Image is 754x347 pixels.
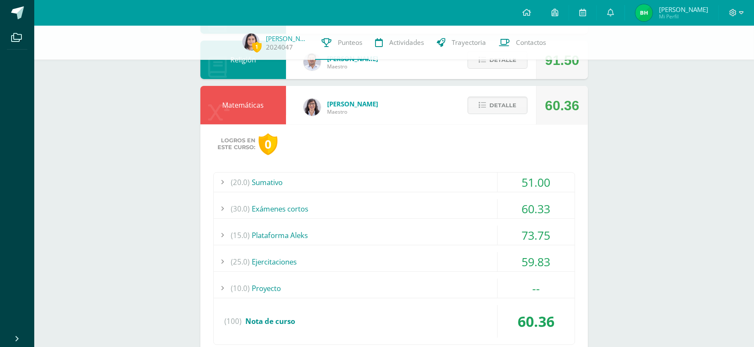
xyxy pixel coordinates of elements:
[218,137,255,151] span: Logros en este curso:
[492,26,552,60] a: Contactos
[659,13,708,20] span: Mi Perfil
[214,226,575,245] div: Plataforma Aleks
[338,38,362,47] span: Punteos
[498,226,575,245] div: 73.75
[498,279,575,298] div: --
[245,316,295,326] span: Nota de curso
[231,279,250,298] span: (10.0)
[231,173,250,192] span: (20.0)
[214,199,575,218] div: Exámenes cortos
[315,26,369,60] a: Punteos
[231,252,250,271] span: (25.0)
[214,173,575,192] div: Sumativo
[489,52,516,68] span: Detalle
[498,252,575,271] div: 59.83
[498,305,575,338] div: 60.36
[389,38,424,47] span: Actividades
[266,34,309,43] a: [PERSON_NAME]
[200,41,286,79] div: Religión
[266,43,293,52] a: 2024047
[489,97,516,113] span: Detalle
[304,53,321,71] img: 15aaa72b904403ebb7ec886ca542c491.png
[545,86,579,125] div: 60.36
[242,33,259,50] img: 130fd304cb0ced827fbe32d75afe8404.png
[259,133,277,155] div: 0
[214,252,575,271] div: Ejercitaciones
[231,199,250,218] span: (30.0)
[452,38,486,47] span: Trayectoria
[224,305,241,338] span: (100)
[200,86,286,124] div: Matemáticas
[430,26,492,60] a: Trayectoria
[252,41,262,52] span: 1
[327,63,378,70] span: Maestro
[498,173,575,192] div: 51.00
[498,199,575,218] div: 60.33
[545,41,579,79] div: 91.50
[327,108,378,115] span: Maestro
[214,279,575,298] div: Proyecto
[231,226,250,245] span: (15.0)
[304,99,321,116] img: 11d0a4ab3c631824f792e502224ffe6b.png
[635,4,653,21] img: 7e8f4bfdf5fac32941a4a2fa2799f9b6.png
[516,38,546,47] span: Contactos
[369,26,430,60] a: Actividades
[659,5,708,14] span: [PERSON_NAME]
[468,51,528,69] button: Detalle
[468,97,528,114] button: Detalle
[327,100,378,108] span: [PERSON_NAME]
